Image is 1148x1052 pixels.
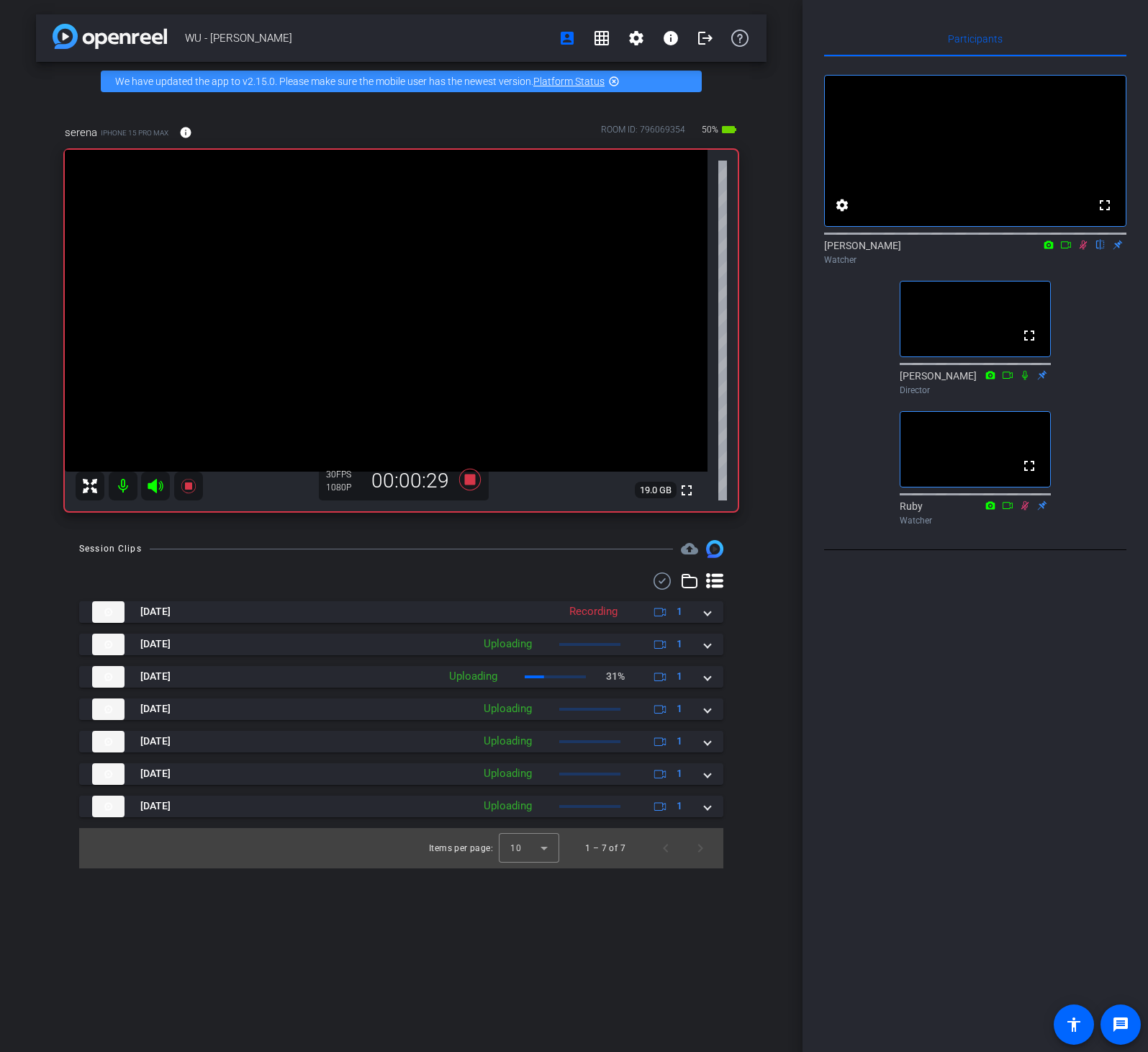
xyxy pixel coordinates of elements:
[677,637,682,652] span: 1
[140,637,171,652] span: [DATE]
[101,127,168,138] span: iPhone 15 Pro Max
[677,669,682,684] span: 1
[824,253,1126,266] div: Watcher
[476,765,539,782] div: Uploading
[92,763,125,785] img: thumb-nail
[677,734,682,749] span: 1
[140,766,171,781] span: [DATE]
[720,121,738,138] mat-icon: battery_std
[662,30,679,47] mat-icon: info
[429,841,493,855] div: Items per page:
[140,604,171,619] span: [DATE]
[593,30,610,47] mat-icon: grid_on
[683,831,718,866] button: Next page
[678,482,695,499] mat-icon: fullscreen
[677,604,682,619] span: 1
[706,540,723,557] img: Session clips
[1092,238,1109,251] mat-icon: flip
[606,669,625,684] p: 31%
[79,666,723,688] mat-expansion-panel-header: thumb-nail[DATE]Uploading31%1
[697,30,714,47] mat-icon: logout
[677,701,682,716] span: 1
[79,731,723,752] mat-expansion-panel-header: thumb-nail[DATE]Uploading1
[635,482,677,499] span: 19.0 GB
[79,634,723,655] mat-expansion-panel-header: thumb-nail[DATE]Uploading1
[79,541,142,556] div: Session Clips
[92,731,125,752] img: thumb-nail
[92,601,125,623] img: thumb-nail
[900,514,1051,527] div: Watcher
[65,125,97,140] span: serena
[326,469,362,480] div: 30
[1021,457,1038,475] mat-icon: fullscreen
[79,601,723,623] mat-expansion-panel-header: thumb-nail[DATE]Recording1
[948,34,1003,44] span: Participants
[92,634,125,655] img: thumb-nail
[442,668,505,685] div: Uploading
[681,540,698,557] span: Destinations for your clips
[79,698,723,720] mat-expansion-panel-header: thumb-nail[DATE]Uploading1
[562,603,625,620] div: Recording
[362,469,458,493] div: 00:00:29
[1021,327,1038,344] mat-icon: fullscreen
[53,24,167,49] img: app-logo
[833,197,851,214] mat-icon: settings
[326,482,362,493] div: 1080P
[900,499,1051,527] div: Ruby
[677,799,682,814] span: 1
[585,841,625,855] div: 1 – 7 of 7
[559,30,576,47] mat-icon: account_box
[185,24,550,53] span: WU - [PERSON_NAME]
[601,123,685,144] div: ROOM ID: 796069354
[533,76,605,87] a: Platform Status
[900,384,1051,397] div: Director
[700,118,720,141] span: 50%
[140,799,171,814] span: [DATE]
[648,831,683,866] button: Previous page
[677,766,682,781] span: 1
[140,734,171,749] span: [DATE]
[336,469,351,480] span: FPS
[900,369,1051,397] div: [PERSON_NAME]
[628,30,645,47] mat-icon: settings
[79,796,723,817] mat-expansion-panel-header: thumb-nail[DATE]Uploading1
[101,71,702,92] div: We have updated the app to v2.15.0. Please make sure the mobile user has the newest version.
[1112,1016,1129,1033] mat-icon: message
[476,701,539,717] div: Uploading
[140,701,171,716] span: [DATE]
[1065,1016,1083,1033] mat-icon: accessibility
[476,636,539,652] div: Uploading
[79,763,723,785] mat-expansion-panel-header: thumb-nail[DATE]Uploading1
[92,698,125,720] img: thumb-nail
[681,540,698,557] mat-icon: cloud_upload
[824,238,1126,266] div: [PERSON_NAME]
[476,733,539,750] div: Uploading
[1096,197,1113,214] mat-icon: fullscreen
[140,669,171,684] span: [DATE]
[92,666,125,688] img: thumb-nail
[608,76,620,87] mat-icon: highlight_off
[92,796,125,817] img: thumb-nail
[476,798,539,814] div: Uploading
[179,126,192,139] mat-icon: info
